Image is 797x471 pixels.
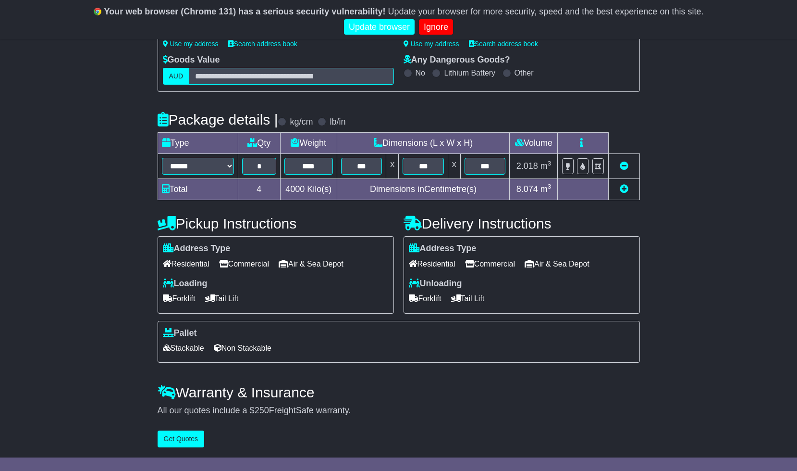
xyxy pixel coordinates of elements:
label: lb/in [330,117,345,127]
span: Tail Lift [205,291,239,306]
h4: Pickup Instructions [158,216,394,231]
label: Loading [163,279,208,289]
a: Update browser [344,19,415,35]
span: Forklift [409,291,441,306]
label: kg/cm [290,117,313,127]
span: Stackable [163,341,204,356]
td: Type [158,133,238,154]
sup: 3 [548,183,552,190]
sup: 3 [548,160,552,167]
label: Any Dangerous Goods? [404,55,510,65]
a: Use my address [404,40,459,48]
span: Update your browser for more security, speed and the best experience on this site. [388,7,703,16]
a: Add new item [620,184,628,194]
label: Goods Value [163,55,220,65]
label: AUD [163,68,190,85]
td: Volume [510,133,558,154]
td: 4 [238,179,280,200]
span: Commercial [219,256,269,271]
td: x [386,154,399,179]
label: Pallet [163,328,197,339]
h4: Warranty & Insurance [158,384,640,400]
span: m [540,184,552,194]
label: Other [515,68,534,77]
span: 8.074 [516,184,538,194]
a: Search address book [469,40,538,48]
a: Ignore [419,19,453,35]
td: Total [158,179,238,200]
span: 250 [255,406,269,415]
td: Qty [238,133,280,154]
b: Your web browser (Chrome 131) has a serious security vulnerability! [104,7,386,16]
span: Tail Lift [451,291,485,306]
span: Commercial [465,256,515,271]
td: Kilo(s) [280,179,337,200]
a: Remove this item [620,161,628,171]
span: 4000 [285,184,305,194]
label: Address Type [163,243,231,254]
label: No [416,68,425,77]
h4: Package details | [158,112,278,127]
td: Dimensions (L x W x H) [337,133,510,154]
h4: Delivery Instructions [404,216,640,231]
div: All our quotes include a $ FreightSafe warranty. [158,406,640,416]
label: Lithium Battery [444,68,495,77]
span: Air & Sea Depot [279,256,343,271]
span: Air & Sea Depot [525,256,589,271]
td: Weight [280,133,337,154]
span: 2.018 [516,161,538,171]
label: Address Type [409,243,477,254]
span: Residential [409,256,455,271]
a: Use my address [163,40,219,48]
a: Search address book [228,40,297,48]
span: Non Stackable [214,341,271,356]
span: Forklift [163,291,196,306]
button: Get Quotes [158,431,205,447]
td: x [448,154,460,179]
label: Unloading [409,279,462,289]
span: Residential [163,256,209,271]
td: Dimensions in Centimetre(s) [337,179,510,200]
span: m [540,161,552,171]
